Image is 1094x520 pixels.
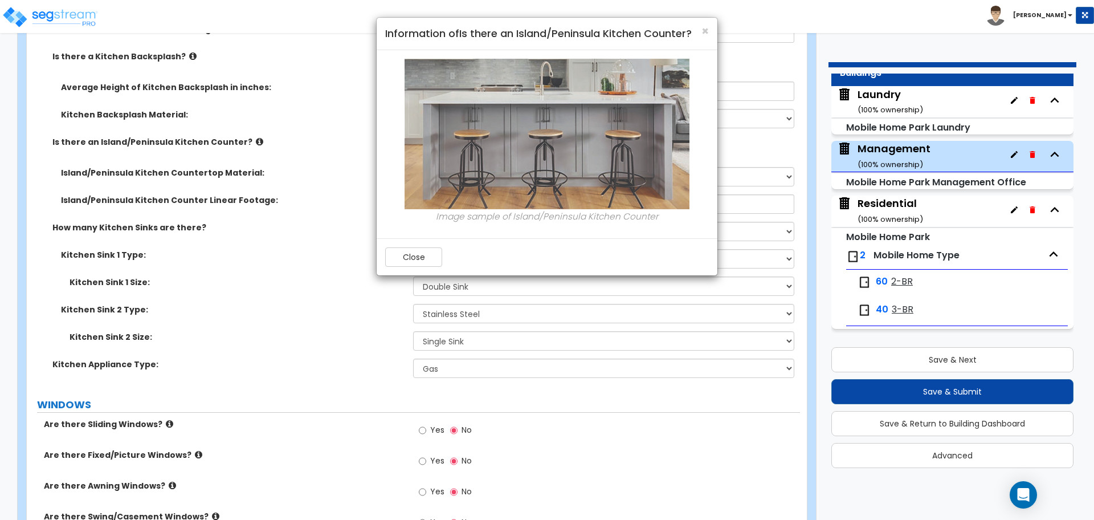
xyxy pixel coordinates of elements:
h4: Information of Is there an Island/Peninsula Kitchen Counter? [385,26,709,41]
button: Close [701,25,709,37]
div: Open Intercom Messenger [1010,481,1037,509]
span: × [701,23,709,39]
button: Close [385,247,442,267]
img: island.jpg [405,59,689,209]
i: Image sample of Island/Peninsula Kitchen Counter [436,210,659,222]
